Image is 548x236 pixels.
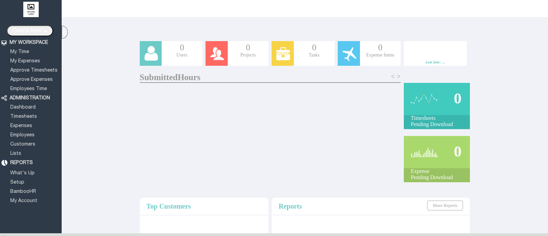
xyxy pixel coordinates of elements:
[9,189,37,194] a: BambooHR
[62,26,68,39] div: Hide Menus
[140,73,201,82] span: SubmittedHours
[9,68,59,73] a: Approve Timesheets
[7,25,53,36] input: Create New
[9,77,54,82] a: Approve Expenses
[427,200,463,211] a: More Reports
[404,86,470,110] div: 0
[9,142,36,147] a: Customers
[9,161,34,165] a: REPORTS
[404,139,470,163] div: 0
[147,202,191,210] span: Top Customers
[162,52,202,58] div: Users
[397,73,401,80] span: >
[9,124,33,128] a: Expenses
[9,50,30,54] a: My Time
[162,43,202,52] div: 0
[404,174,470,181] div: Pending Download
[10,95,50,101] div: ADMINISTRATION
[360,52,401,58] div: Expense Items
[9,199,38,203] a: My Account
[294,52,335,58] div: Tasks
[278,202,302,210] span: Reports
[23,2,39,17] img: upload logo
[10,40,48,46] div: MY WORKSPACE
[391,73,395,80] span: <
[9,59,41,63] a: My Expenses
[404,168,470,174] div: Expense
[228,52,269,58] div: Projects
[519,3,535,15] img: Help
[294,43,335,52] div: 0
[9,151,22,156] a: Lists
[404,121,470,127] div: Pending Download
[404,115,470,121] div: Timesheets
[9,114,38,119] a: Timesheets
[9,87,48,91] a: Employees Time
[404,60,466,64] div: Last Sync: ...
[9,171,36,175] a: What's Up
[360,43,401,52] div: 0
[9,133,36,137] a: Employees
[404,83,470,182] div: -->
[9,105,37,110] a: Dashboard
[9,180,25,185] a: Setup
[228,43,269,52] div: 0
